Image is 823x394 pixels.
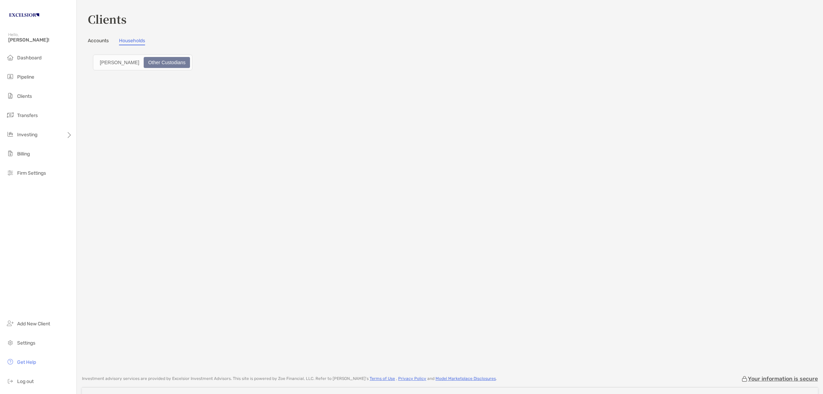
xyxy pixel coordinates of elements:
[88,38,109,45] a: Accounts
[17,113,38,118] span: Transfers
[6,53,14,61] img: dashboard icon
[6,319,14,327] img: add_new_client icon
[96,58,143,67] div: Zoe
[17,93,32,99] span: Clients
[6,92,14,100] img: clients icon
[8,3,40,27] img: Zoe Logo
[144,58,189,67] div: Other Custodians
[17,321,50,327] span: Add New Client
[82,376,497,381] p: Investment advisory services are provided by Excelsior Investment Advisors . This site is powered...
[17,55,41,61] span: Dashboard
[17,359,36,365] span: Get Help
[6,130,14,138] img: investing icon
[93,55,192,70] div: segmented control
[436,376,496,381] a: Model Marketplace Disclosures
[17,74,34,80] span: Pipeline
[17,340,35,346] span: Settings
[17,379,34,384] span: Log out
[6,169,14,177] img: firm-settings icon
[6,111,14,119] img: transfers icon
[88,11,812,27] h3: Clients
[8,37,72,43] span: [PERSON_NAME]!
[119,38,145,45] a: Households
[6,377,14,385] img: logout icon
[6,72,14,81] img: pipeline icon
[17,151,30,157] span: Billing
[6,149,14,158] img: billing icon
[6,358,14,366] img: get-help icon
[748,375,818,382] p: Your information is secure
[17,132,37,138] span: Investing
[6,338,14,347] img: settings icon
[17,170,46,176] span: Firm Settings
[398,376,426,381] a: Privacy Policy
[370,376,395,381] a: Terms of Use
